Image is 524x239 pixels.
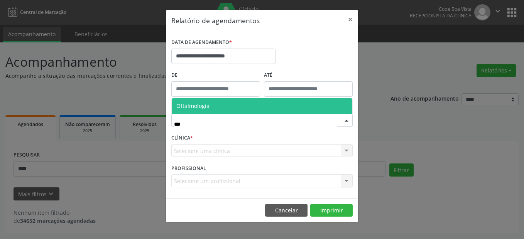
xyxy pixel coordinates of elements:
label: De [171,69,260,81]
label: PROFISSIONAL [171,162,206,174]
span: Oftalmologia [176,102,210,109]
button: Close [343,10,358,29]
label: ATÉ [264,69,353,81]
button: Imprimir [310,204,353,217]
label: DATA DE AGENDAMENTO [171,37,232,49]
h5: Relatório de agendamentos [171,15,260,25]
label: CLÍNICA [171,132,193,144]
button: Cancelar [265,204,308,217]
